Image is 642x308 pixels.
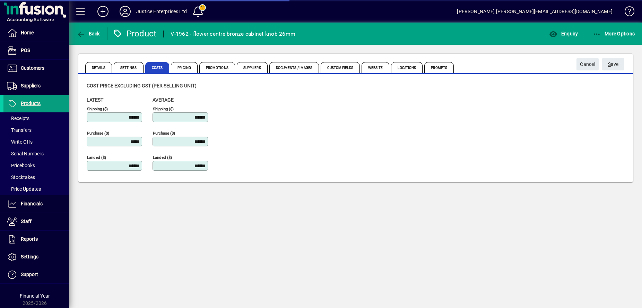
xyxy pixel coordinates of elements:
button: Save [602,58,624,70]
button: Back [75,27,102,40]
span: Receipts [7,115,29,121]
span: Cost price excluding GST (per selling unit) [87,83,197,88]
span: Cancel [580,59,595,70]
a: Settings [3,248,69,266]
span: Details [85,62,112,73]
mat-label: Shipping ($) [153,106,174,111]
span: POS [21,48,30,53]
div: Product [113,28,157,39]
button: Add [92,5,114,18]
a: Write Offs [3,136,69,148]
div: [PERSON_NAME] [PERSON_NAME][EMAIL_ADDRESS][DOMAIN_NAME] [457,6,613,17]
span: Products [21,101,41,106]
mat-label: Shipping ($) [87,106,108,111]
span: Settings [21,254,38,259]
span: Stocktakes [7,174,35,180]
span: Reports [21,236,38,242]
span: Price Updates [7,186,41,192]
span: Documents / Images [269,62,319,73]
a: Staff [3,213,69,230]
a: Customers [3,60,69,77]
a: Price Updates [3,183,69,195]
button: Cancel [576,58,599,70]
a: Transfers [3,124,69,136]
a: Home [3,24,69,42]
span: Financial Year [20,293,50,299]
a: Reports [3,231,69,248]
span: Locations [391,62,423,73]
span: Write Offs [7,139,33,145]
span: Average [153,97,174,103]
button: Enquiry [547,27,580,40]
span: ave [608,59,619,70]
a: Suppliers [3,77,69,95]
span: Home [21,30,34,35]
a: Financials [3,195,69,213]
span: Staff [21,219,32,224]
span: S [608,61,611,67]
span: Promotions [199,62,235,73]
span: Prompts [424,62,454,73]
div: Justice Enterprises Ltd [136,6,187,17]
span: Suppliers [21,83,41,88]
a: Stocktakes [3,171,69,183]
span: Pricing [171,62,198,73]
a: Serial Numbers [3,148,69,160]
a: Knowledge Base [619,1,633,24]
a: POS [3,42,69,59]
span: Customers [21,65,44,71]
span: Transfers [7,127,32,133]
span: Enquiry [549,31,578,36]
div: V-1962 - flower centre bronze cabinet knob 26mm [171,28,295,40]
mat-label: Purchase ($) [87,131,109,136]
button: Profile [114,5,136,18]
span: Back [77,31,100,36]
a: Pricebooks [3,160,69,171]
span: Serial Numbers [7,151,44,156]
mat-label: Landed ($) [153,155,172,160]
a: Support [3,266,69,283]
span: Latest [87,97,103,103]
span: Costs [145,62,170,73]
span: Suppliers [237,62,268,73]
a: Receipts [3,112,69,124]
span: Support [21,272,38,277]
mat-label: Landed ($) [87,155,106,160]
span: Financials [21,201,43,206]
button: More Options [591,27,637,40]
span: Custom Fields [321,62,359,73]
mat-label: Purchase ($) [153,131,175,136]
span: Website [362,62,390,73]
span: More Options [593,31,635,36]
app-page-header-button: Back [69,27,107,40]
span: Pricebooks [7,163,35,168]
span: Settings [114,62,144,73]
